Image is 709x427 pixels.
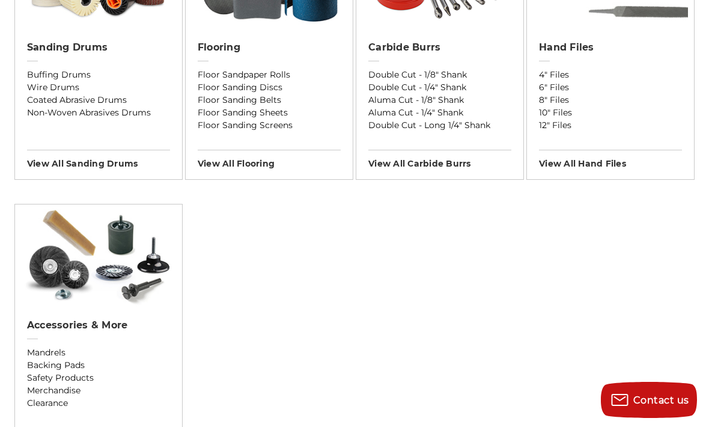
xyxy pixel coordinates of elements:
h2: Hand Files [539,41,682,54]
h2: Flooring [198,41,341,54]
a: Floor Sanding Screens [198,119,341,132]
a: Double Cut - 1/8" Shank [368,69,511,81]
a: Buffing Drums [27,69,170,81]
h2: Accessories & More [27,319,170,331]
a: 12" Files [539,119,682,132]
a: Safety Products [27,372,170,384]
h2: Carbide Burrs [368,41,511,54]
a: Non-Woven Abrasives Drums [27,106,170,119]
span: Contact us [633,395,689,406]
h3: View All flooring [198,150,341,169]
button: Contact us [601,382,697,418]
a: Merchandise [27,384,170,397]
a: 10" Files [539,106,682,119]
h2: Sanding Drums [27,41,170,54]
a: Floor Sanding Sheets [198,106,341,119]
a: 6" Files [539,81,682,94]
a: Floor Sanding Discs [198,81,341,94]
a: Floor Sandpaper Rolls [198,69,341,81]
a: 4" Files [539,69,682,81]
img: Accessories & More [21,204,177,307]
a: Floor Sanding Belts [198,94,341,106]
h3: View All carbide burrs [368,150,511,169]
a: Aluma Cut - 1/8" Shank [368,94,511,106]
a: Double Cut - Long 1/4" Shank [368,119,511,132]
a: Clearance [27,397,170,410]
a: Coated Abrasive Drums [27,94,170,106]
a: Aluma Cut - 1/4" Shank [368,106,511,119]
h3: View All hand files [539,150,682,169]
a: Mandrels [27,346,170,359]
a: 8" Files [539,94,682,106]
h3: View All sanding drums [27,150,170,169]
a: Wire Drums [27,81,170,94]
a: Backing Pads [27,359,170,372]
a: Double Cut - 1/4" Shank [368,81,511,94]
